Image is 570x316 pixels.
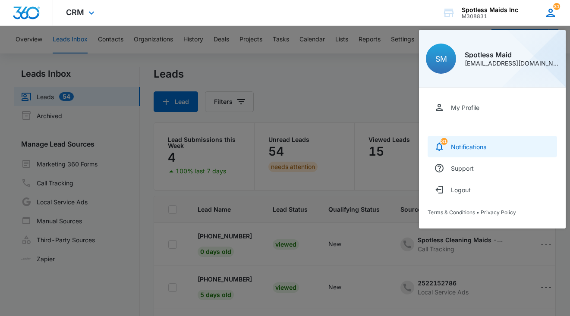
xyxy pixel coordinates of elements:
[66,8,84,17] span: CRM
[451,186,471,194] div: Logout
[553,3,560,10] div: notifications count
[465,51,559,58] div: Spotless Maid
[441,138,447,145] span: 31
[428,209,557,216] div: •
[428,97,557,118] a: My Profile
[441,138,447,145] div: notifications count
[428,179,557,200] button: Logout
[428,136,557,157] a: notifications countNotifications
[451,104,479,111] div: My Profile
[451,165,474,172] div: Support
[553,3,560,10] span: 31
[481,209,516,216] a: Privacy Policy
[428,157,557,179] a: Support
[465,60,559,66] div: [EMAIL_ADDRESS][DOMAIN_NAME]
[435,54,447,63] span: SM
[428,209,475,216] a: Terms & Conditions
[462,6,518,13] div: account name
[451,143,486,150] div: Notifications
[462,13,518,19] div: account id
